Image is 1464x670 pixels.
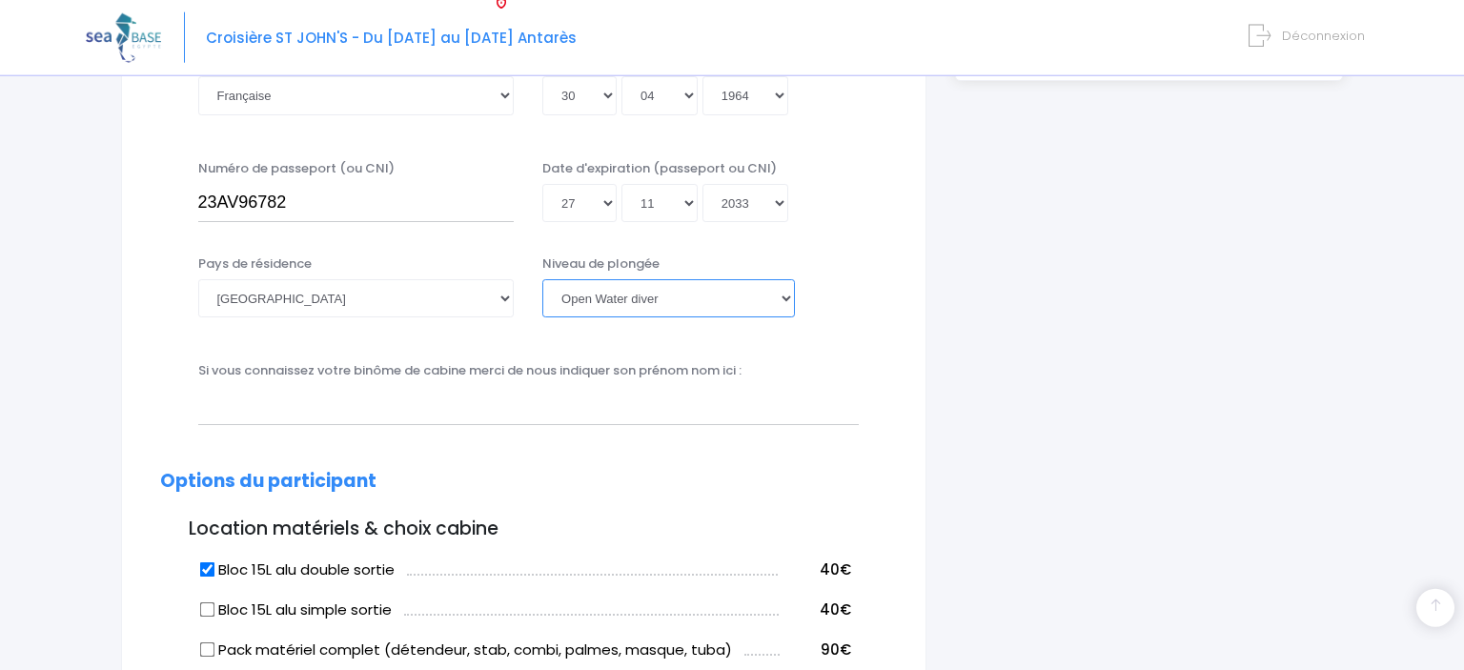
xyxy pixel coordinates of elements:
input: Bloc 15L alu simple sortie [199,601,214,617]
label: Si vous connaissez votre binôme de cabine merci de nous indiquer son prénom nom ici : [198,361,742,380]
span: Croisière ST JOHN'S - Du [DATE] au [DATE] Antarès [206,28,577,48]
label: Bloc 15L alu simple sortie [201,599,392,621]
span: 40€ [820,559,851,579]
h3: Location matériels & choix cabine [160,518,887,540]
label: Pays de résidence [198,254,312,274]
span: 90€ [821,640,851,660]
span: 40€ [820,599,851,619]
label: Niveau de plongée [542,254,660,274]
label: Numéro de passeport (ou CNI) [198,159,395,178]
input: Bloc 15L alu double sortie [199,561,214,577]
label: Pack matériel complet (détendeur, stab, combi, palmes, masque, tuba) [201,640,732,661]
span: Déconnexion [1282,27,1365,45]
h2: Options du participant [160,471,887,493]
label: Date d'expiration (passeport ou CNI) [542,159,777,178]
input: Pack matériel complet (détendeur, stab, combi, palmes, masque, tuba) [199,641,214,657]
label: Bloc 15L alu double sortie [201,559,395,581]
